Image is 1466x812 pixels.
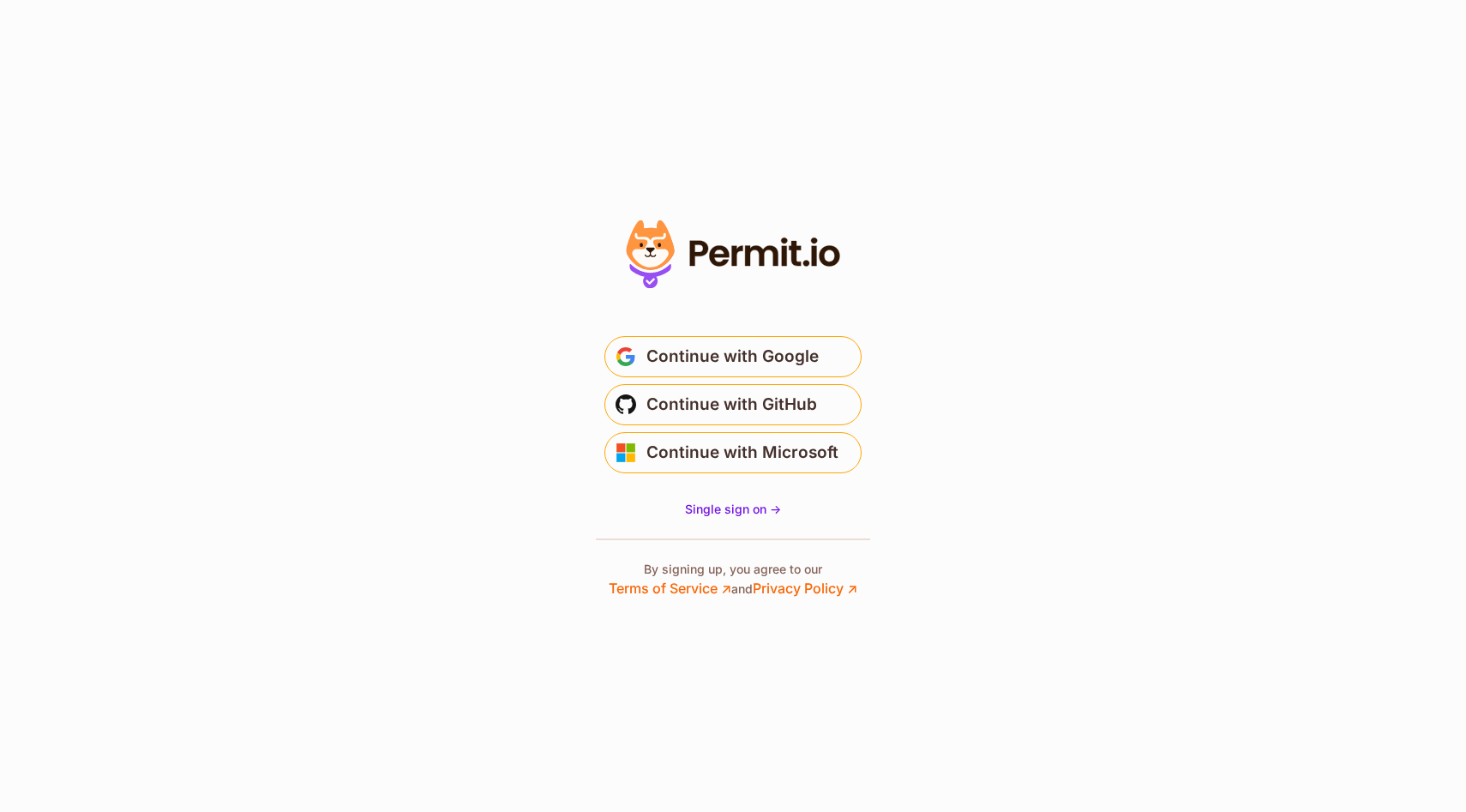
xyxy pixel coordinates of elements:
[753,580,857,597] a: Privacy Policy ↗
[604,336,862,377] button: Continue with Google
[609,580,731,597] a: Terms of Service ↗
[646,391,817,418] span: Continue with GitHub
[609,561,857,598] p: By signing up, you agree to our and
[646,439,838,466] span: Continue with Microsoft
[646,343,819,370] span: Continue with Google
[604,432,862,473] button: Continue with Microsoft
[685,502,781,516] span: Single sign on ->
[604,384,862,425] button: Continue with GitHub
[685,501,781,518] a: Single sign on ->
